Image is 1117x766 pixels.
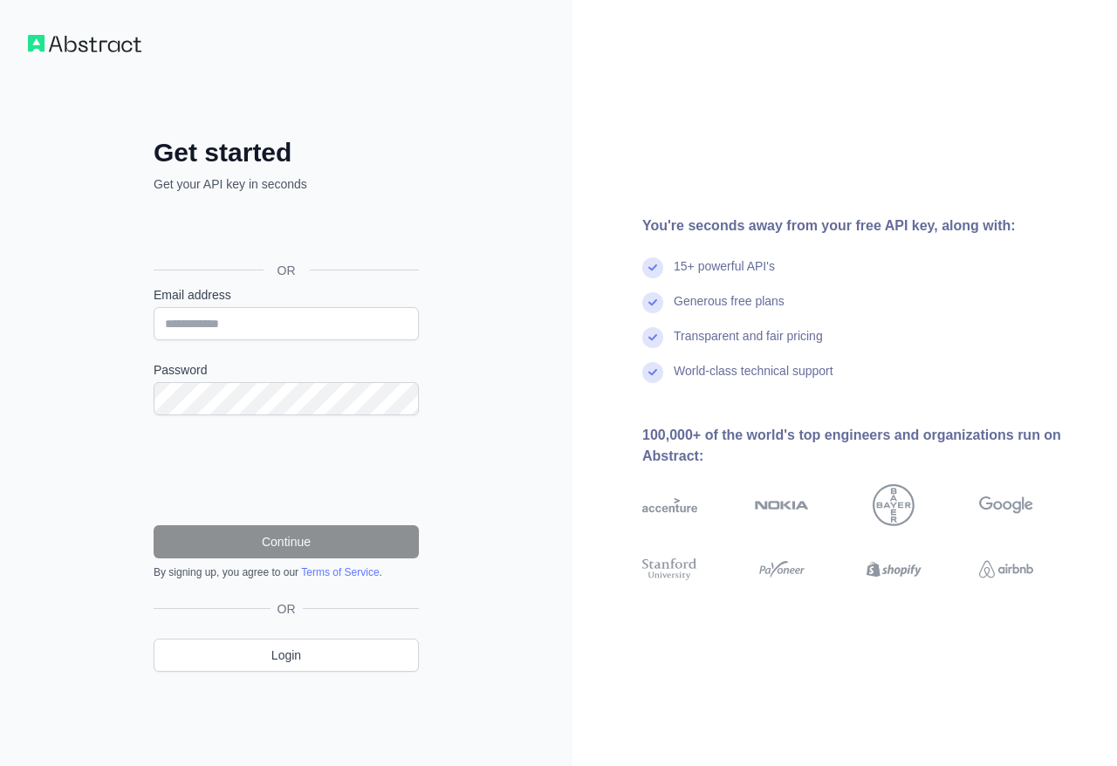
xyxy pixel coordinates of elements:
[154,175,419,193] p: Get your API key in seconds
[642,215,1089,236] div: You're seconds away from your free API key, along with:
[154,565,419,579] div: By signing up, you agree to our .
[301,566,379,578] a: Terms of Service
[755,484,810,526] img: nokia
[642,257,663,278] img: check mark
[154,137,419,168] h2: Get started
[154,436,419,504] iframe: reCAPTCHA
[154,286,419,304] label: Email address
[674,362,833,397] div: World-class technical support
[264,262,310,279] span: OR
[642,556,697,583] img: stanford university
[154,361,419,379] label: Password
[979,556,1034,583] img: airbnb
[642,425,1089,467] div: 100,000+ of the world's top engineers and organizations run on Abstract:
[271,600,303,618] span: OR
[979,484,1034,526] img: google
[674,257,775,292] div: 15+ powerful API's
[642,327,663,348] img: check mark
[28,35,141,52] img: Workflow
[873,484,915,526] img: bayer
[674,292,785,327] div: Generous free plans
[642,292,663,313] img: check mark
[154,212,415,250] div: Sign in with Google. Opens in new tab
[154,525,419,558] button: Continue
[642,484,697,526] img: accenture
[755,556,810,583] img: payoneer
[642,362,663,383] img: check mark
[674,327,823,362] div: Transparent and fair pricing
[867,556,922,583] img: shopify
[154,639,419,672] a: Login
[145,212,424,250] iframe: Sign in with Google Button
